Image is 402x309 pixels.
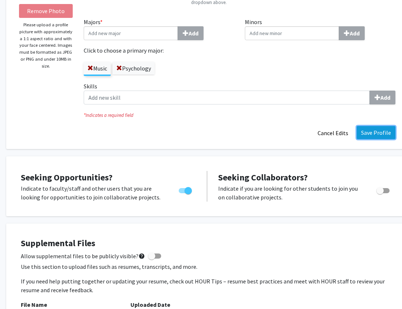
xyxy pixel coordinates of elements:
label: Click to choose a primary major: [84,46,234,55]
p: Indicate to faculty/staff and other users that you are looking for opportunities to join collabor... [21,184,165,202]
button: Remove Photo [19,4,73,18]
b: Uploaded Date [130,301,170,308]
mat-icon: help [139,252,145,260]
label: Skills [84,82,395,104]
span: Seeking Collaborators? [218,172,308,183]
span: Seeking Opportunities? [21,172,113,183]
b: File Name [21,301,47,308]
button: Minors [339,26,365,40]
button: Majors* [178,26,204,40]
b: Add [189,30,198,37]
input: Majors*Add [84,26,178,40]
label: Music [84,62,111,75]
iframe: Chat [5,276,31,304]
input: SkillsAdd [84,91,370,104]
input: MinorsAdd [245,26,339,40]
span: Allow supplemental files to be publicly visible? [21,252,145,260]
p: Please upload a profile picture with approximately a 1:1 aspect ratio and with your face centered... [19,22,73,69]
label: Minors [245,18,395,40]
div: Toggle [373,184,394,195]
div: Toggle [176,184,196,195]
h4: Supplemental Files [21,238,394,249]
p: Indicate if you are looking for other students to join you on collaborative projects. [218,184,363,202]
b: Add [380,94,390,101]
button: Cancel Edits [313,126,353,140]
button: Save Profile [357,126,395,139]
button: Skills [369,91,395,104]
i: Indicates a required field [84,112,395,119]
b: Add [350,30,360,37]
p: Use this section to upload files such as resumes, transcripts, and more. [21,262,394,271]
label: Psychology [113,62,155,75]
p: If you need help putting together or updating your resume, check out HOUR Tips – resume best prac... [21,277,394,294]
label: Majors [84,18,234,40]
